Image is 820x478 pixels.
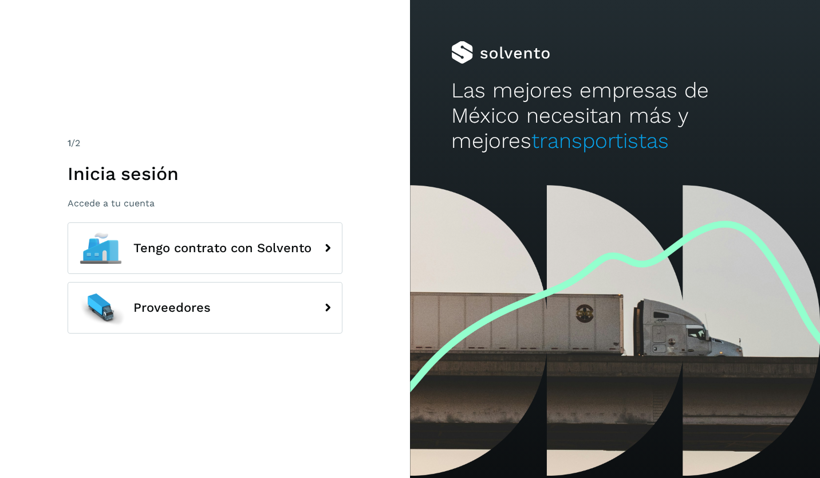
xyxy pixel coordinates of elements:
button: Proveedores [68,282,342,334]
span: 1 [68,138,71,148]
p: Accede a tu cuenta [68,198,342,209]
button: Tengo contrato con Solvento [68,222,342,274]
span: Tengo contrato con Solvento [133,241,312,255]
h2: Las mejores empresas de México necesitan más y mejores [451,78,779,154]
div: /2 [68,136,342,150]
span: transportistas [531,128,669,153]
h1: Inicia sesión [68,163,342,185]
span: Proveedores [133,301,211,315]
